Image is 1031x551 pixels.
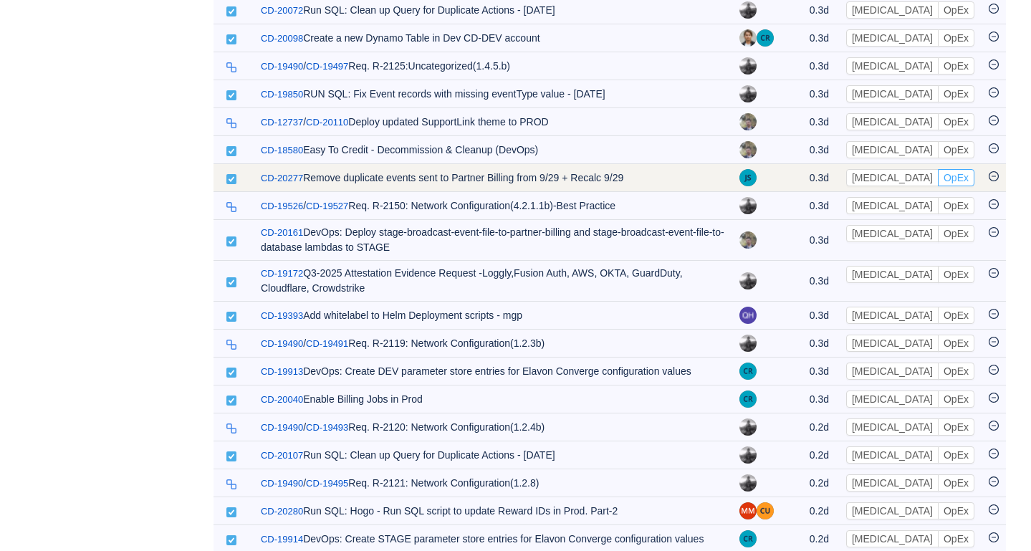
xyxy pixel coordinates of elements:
img: CR [739,530,757,547]
a: CD-19914 [261,532,303,547]
button: [MEDICAL_DATA] [846,197,939,214]
button: OpEx [938,391,974,408]
img: 10736 [226,423,237,434]
img: 10738 [226,277,237,288]
button: OpEx [938,197,974,214]
td: 0.3d [800,80,839,108]
img: 10738 [226,367,237,378]
td: 0.3d [800,192,839,220]
button: [MEDICAL_DATA] [846,141,939,158]
button: OpEx [938,141,974,158]
img: MM [739,502,757,519]
img: 10738 [226,90,237,101]
button: OpEx [938,307,974,324]
td: 0.3d [800,24,839,52]
a: CD-19526 [261,199,303,214]
i: icon: minus-circle [989,365,999,375]
button: [MEDICAL_DATA] [846,266,939,283]
button: [MEDICAL_DATA] [846,418,939,436]
a: CD-19490 [261,476,303,491]
td: Deploy updated SupportLink theme to PROD [254,108,732,136]
span: / [261,60,306,72]
img: MA [739,57,757,75]
td: 0.2d [800,413,839,441]
a: CD-20280 [261,504,303,519]
button: [MEDICAL_DATA] [846,502,939,519]
td: 0.3d [800,330,839,358]
img: 10736 [226,118,237,129]
img: 10738 [226,145,237,157]
button: OpEx [938,418,974,436]
td: 0.2d [800,441,839,469]
img: 10738 [226,395,237,406]
img: 10736 [226,479,237,490]
a: CD-19850 [261,87,303,102]
button: [MEDICAL_DATA] [846,1,939,19]
i: icon: minus-circle [989,87,999,97]
i: icon: minus-circle [989,268,999,278]
a: CD-19393 [261,309,303,323]
button: [MEDICAL_DATA] [846,474,939,492]
td: RUN SQL: Fix Event records with missing eventType value - [DATE] [254,80,732,108]
button: OpEx [938,363,974,380]
span: / [261,421,306,433]
td: 0.3d [800,108,839,136]
img: 10738 [226,34,237,45]
a: CD-20277 [261,171,303,186]
td: 0.3d [800,302,839,330]
i: icon: minus-circle [989,393,999,403]
i: icon: minus-circle [989,115,999,125]
button: [MEDICAL_DATA] [846,169,939,186]
a: CD-19490 [261,337,303,351]
i: icon: minus-circle [989,337,999,347]
a: CD-19913 [261,365,303,379]
i: icon: minus-circle [989,476,999,487]
a: CD-20072 [261,4,303,18]
i: icon: minus-circle [989,504,999,514]
td: 0.2d [800,497,839,525]
td: 0.3d [800,261,839,302]
button: [MEDICAL_DATA] [846,225,939,242]
img: MA [739,197,757,214]
button: OpEx [938,57,974,75]
img: CU [757,502,774,519]
a: CD-19497 [306,59,348,74]
td: Req. R-2150: Network Configuration(4.2.1.1b)-Best Practice [254,192,732,220]
button: OpEx [938,85,974,102]
button: OpEx [938,266,974,283]
td: Easy To Credit - Decommission & Cleanup (DevOps) [254,136,732,164]
button: [MEDICAL_DATA] [846,29,939,47]
img: CR [739,363,757,380]
img: MA [739,1,757,19]
td: Enable Billing Jobs in Prod [254,385,732,413]
img: JS [739,169,757,186]
img: 10738 [226,173,237,185]
img: 10738 [226,507,237,518]
i: icon: minus-circle [989,449,999,459]
i: icon: minus-circle [989,32,999,42]
td: 0.3d [800,358,839,385]
img: 10738 [226,451,237,462]
img: 10738 [226,236,237,247]
button: [MEDICAL_DATA] [846,335,939,352]
img: 10738 [226,535,237,546]
a: CD-20161 [261,226,303,240]
img: J [739,113,757,130]
button: [MEDICAL_DATA] [846,113,939,130]
a: CD-19490 [261,59,303,74]
button: OpEx [938,446,974,464]
i: icon: minus-circle [989,4,999,14]
td: Req. R-2119: Network Configuration(1.2.3b) [254,330,732,358]
td: Run SQL: Hogo - Run SQL script to update Reward IDs in Prod. Part-2 [254,497,732,525]
span: / [261,200,306,211]
a: CD-19527 [306,199,348,214]
img: MA [739,85,757,102]
a: CD-19172 [261,267,303,281]
td: DevOps: Create DEV parameter store entries for Elavon Converge configuration values [254,358,732,385]
td: 0.2d [800,469,839,497]
button: OpEx [938,1,974,19]
button: [MEDICAL_DATA] [846,391,939,408]
td: Req. R-2120: Network Configuration(1.2.4b) [254,413,732,441]
a: CD-20040 [261,393,303,407]
i: icon: minus-circle [989,421,999,431]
